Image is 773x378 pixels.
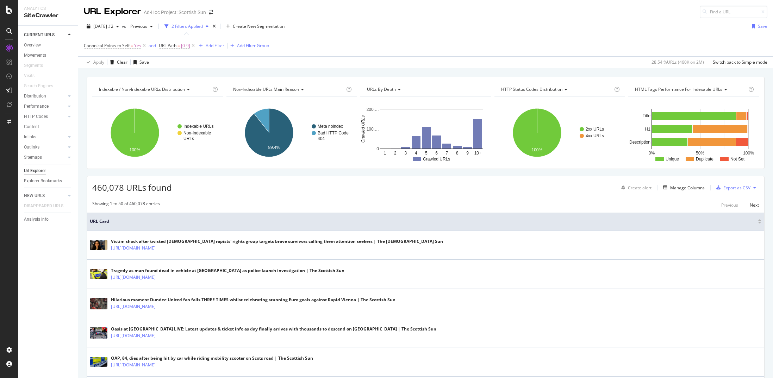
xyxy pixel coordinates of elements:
[226,102,356,163] div: A chart.
[446,151,448,156] text: 7
[696,151,704,156] text: 50%
[162,21,211,32] button: 2 Filters Applied
[111,297,395,303] div: Hilarious moment Dundee United fan falls THREE TIMES whilst celebrating stunning Euro goals again...
[24,192,45,200] div: NEW URLS
[367,107,379,112] text: 200,…
[750,201,759,209] button: Next
[90,218,756,225] span: URL Card
[93,23,113,29] span: 2025 Aug. 8th #2
[749,21,767,32] button: Save
[107,57,127,68] button: Clear
[92,201,160,209] div: Showing 1 to 50 of 460,078 entries
[111,245,156,252] a: [URL][DOMAIN_NAME]
[183,131,211,136] text: Non-Indexable
[361,115,366,143] text: Crawled URLs
[700,6,767,18] input: Find a URL
[24,177,62,185] div: Explorer Bookmarks
[24,93,66,100] a: Distribution
[618,182,652,193] button: Create alert
[122,23,127,29] span: vs
[501,86,562,92] span: HTTP Status Codes Distribution
[710,57,767,68] button: Switch back to Simple mode
[127,21,156,32] button: Previous
[24,52,73,59] a: Movements
[172,23,203,29] div: 2 Filters Applied
[24,12,72,20] div: SiteCrawler
[181,41,190,51] span: [0-9]
[24,103,49,110] div: Performance
[670,185,705,191] div: Manage Columns
[111,361,156,368] a: [URL][DOMAIN_NAME]
[130,147,141,152] text: 100%
[99,86,185,92] span: Indexable / Non-Indexable URLs distribution
[223,21,287,32] button: Create New Segmentation
[666,157,679,162] text: Unique
[628,102,758,163] svg: A chart.
[24,82,60,90] a: Search Engines
[268,145,280,150] text: 89.4%
[24,167,73,175] a: Url Explorer
[90,269,107,279] img: main image
[696,157,713,162] text: Duplicate
[634,84,747,95] h4: HTML Tags Performance for Indexable URLs
[24,42,41,49] div: Overview
[713,182,750,193] button: Export as CSV
[84,43,130,49] span: Canonical Points to Self
[24,113,48,120] div: HTTP Codes
[652,59,704,65] div: 28.54 % URLs ( 460K on 2M )
[586,133,604,138] text: 4xx URLs
[318,124,343,129] text: Meta noindex
[466,151,469,156] text: 9
[233,86,299,92] span: Non-Indexable URLs Main Reason
[111,274,156,281] a: [URL][DOMAIN_NAME]
[318,136,325,141] text: 404
[233,23,285,29] span: Create New Segmentation
[92,102,222,163] div: A chart.
[111,238,443,245] div: Victim shock after twisted [DEMOGRAPHIC_DATA] rapists' rights group targets brave survivors calli...
[237,43,269,49] div: Add Filter Group
[628,185,652,191] div: Create alert
[24,52,46,59] div: Movements
[586,127,604,132] text: 2xx URLs
[384,151,386,156] text: 1
[149,42,156,49] button: and
[24,62,43,69] div: Segments
[456,151,459,156] text: 8
[24,216,49,223] div: Analysis Info
[366,84,485,95] h4: URLs by Depth
[227,42,269,50] button: Add Filter Group
[721,202,738,208] div: Previous
[360,102,490,163] div: A chart.
[660,183,705,192] button: Manage Columns
[425,151,428,156] text: 5
[111,267,344,274] div: Tragedy as man found dead in vehicle at [GEOGRAPHIC_DATA] as police launch investigation | The Sc...
[209,10,213,15] div: arrow-right-arrow-left
[743,151,754,156] text: 100%
[494,102,624,163] svg: A chart.
[629,140,650,145] text: Description
[92,182,172,193] span: 460,078 URLs found
[24,202,70,210] a: DISAPPEARED URLS
[713,59,767,65] div: Switch back to Simple mode
[24,202,63,210] div: DISAPPEARED URLS
[196,42,224,50] button: Add Filter
[24,167,46,175] div: Url Explorer
[24,6,72,12] div: Analytics
[84,57,104,68] button: Apply
[24,133,36,141] div: Inlinks
[24,103,66,110] a: Performance
[117,59,127,65] div: Clear
[206,43,224,49] div: Add Filter
[24,177,73,185] a: Explorer Bookmarks
[139,59,149,65] div: Save
[24,144,39,151] div: Outlinks
[90,327,107,339] img: main image
[84,6,141,18] div: URL Explorer
[177,43,180,49] span: =
[367,127,379,132] text: 100,…
[24,144,66,151] a: Outlinks
[84,21,122,32] button: [DATE] #2
[24,93,46,100] div: Distribution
